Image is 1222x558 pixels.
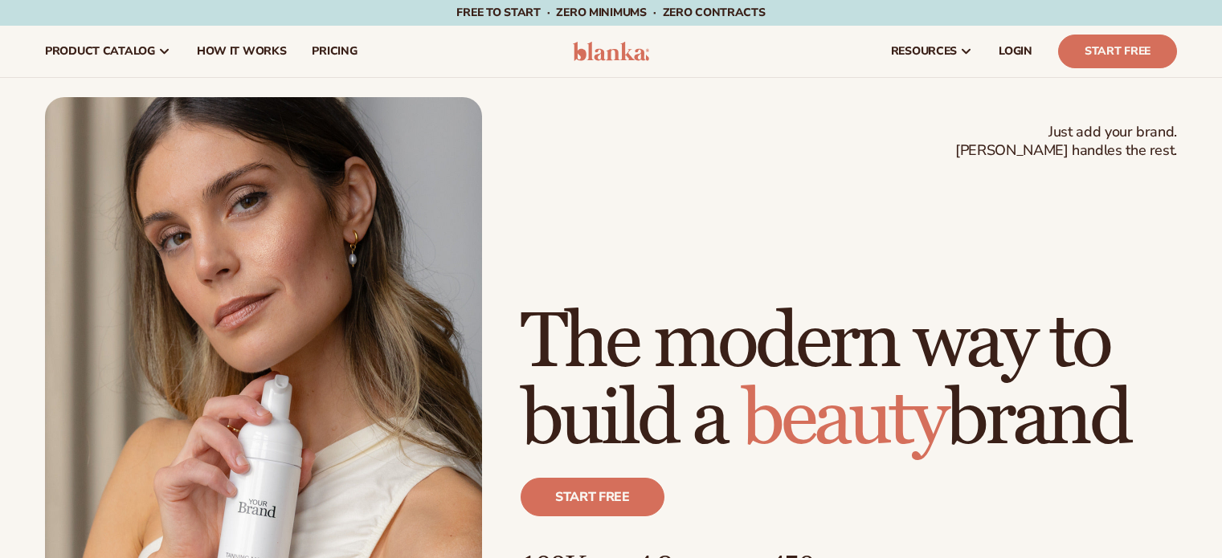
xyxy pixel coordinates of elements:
[955,123,1177,161] span: Just add your brand. [PERSON_NAME] handles the rest.
[456,5,765,20] span: Free to start · ZERO minimums · ZERO contracts
[891,45,957,58] span: resources
[521,478,664,516] a: Start free
[45,45,155,58] span: product catalog
[1058,35,1177,68] a: Start Free
[999,45,1032,58] span: LOGIN
[742,373,946,466] span: beauty
[312,45,357,58] span: pricing
[521,304,1177,458] h1: The modern way to build a brand
[184,26,300,77] a: How It Works
[299,26,370,77] a: pricing
[573,42,649,61] img: logo
[32,26,184,77] a: product catalog
[197,45,287,58] span: How It Works
[878,26,986,77] a: resources
[986,26,1045,77] a: LOGIN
